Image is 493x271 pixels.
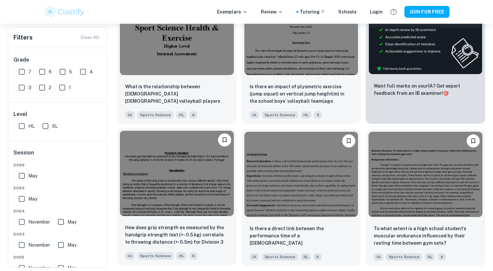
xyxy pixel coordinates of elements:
[261,8,283,15] p: Review
[125,83,229,105] p: What is the relationship between 15–16-year-old male volleyball players lower-body power (legs) m...
[28,195,37,203] span: May
[314,111,322,119] span: 3
[28,172,37,179] span: May
[438,253,446,260] span: 4
[404,6,450,18] button: JOIN FOR FREE
[14,149,102,162] h6: Session
[189,111,197,119] span: 6
[443,91,449,96] span: 🎯
[14,231,102,237] span: 2023
[49,68,52,75] span: 6
[14,254,102,260] span: 2022
[374,225,477,247] p: To what extent is a high school student’s muscular endurance influenced by their resting time bet...
[68,241,76,249] span: May
[366,129,485,266] a: Please log in to bookmark exemplarsTo what extent is a high school student’s muscular endurance i...
[467,134,480,148] button: Please log in to bookmark exemplars
[374,82,477,97] p: Want full marks on your IA ? Get expert feedback from an IB examiner!
[69,68,72,75] span: 5
[125,252,135,259] span: IA
[14,185,102,191] span: 2025
[218,133,231,147] button: Please log in to bookmark exemplars
[28,68,31,75] span: 7
[176,252,187,259] span: HL
[14,56,102,64] h6: Grade
[14,33,33,42] h6: Filters
[374,253,383,260] span: IA
[14,162,102,168] span: 2026
[338,8,357,15] a: Schools
[244,132,358,217] img: Sports Science IA example thumbnail: Is there a direct link between the perf
[262,111,298,119] span: Sports Science
[125,224,229,246] p: How does grip strength as measured by the handgrip strength test (+- 0.5 kg) correlate to throwin...
[242,129,361,266] a: Please log in to bookmark exemplars Is there a direct link between the performance time of a 16–1...
[52,122,58,130] span: SL
[301,111,311,119] span: HL
[28,84,31,91] span: 3
[28,218,50,226] span: November
[189,252,197,259] span: 6
[176,111,187,119] span: HL
[49,84,51,91] span: 2
[370,8,383,15] a: Login
[14,208,102,214] span: 2024
[369,132,482,217] img: Sports Science IA example thumbnail: To what extent is a high school student’
[386,253,422,260] span: Sports Science
[28,241,50,249] span: November
[262,253,298,260] span: Sports Science
[425,253,435,260] span: SL
[300,8,325,15] a: Tutoring
[137,111,174,119] span: Sports Science
[69,84,71,91] span: 1
[125,111,135,119] span: IA
[90,68,93,75] span: 4
[314,253,321,260] span: 6
[250,253,259,260] span: IA
[388,6,399,17] button: Help and Feedback
[250,225,353,247] p: Is there a direct link between the performance time of a 16–18-year- old male recreational athlet...
[250,83,353,105] p: Is there an impact of plyometric exercise (jump squat) on vertical jump height(m) in the school b...
[117,129,236,266] a: Please log in to bookmark exemplarsHow does grip strength as measured by the handgrip strength te...
[120,131,234,216] img: Sports Science IA example thumbnail: How does grip strength as measured by th
[137,252,174,259] span: Sports Science
[301,253,311,260] span: SL
[44,5,86,18] img: Clastify logo
[342,134,355,148] button: Please log in to bookmark exemplars
[28,122,35,130] span: HL
[250,111,259,119] span: IA
[217,8,248,15] p: Exemplars
[68,218,76,226] span: May
[14,110,102,118] h6: Level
